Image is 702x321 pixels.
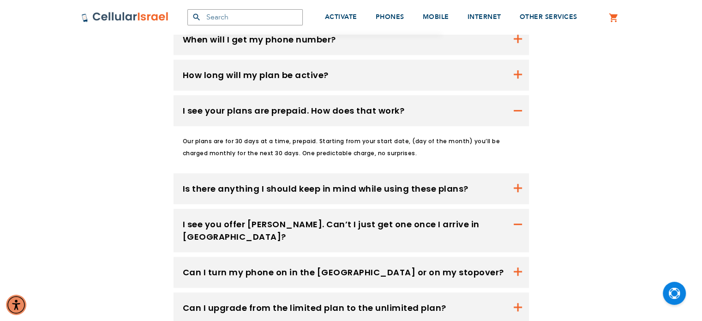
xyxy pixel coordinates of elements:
[174,24,529,55] button: When will I get my phone number?
[81,12,169,23] img: Cellular Israel Logo
[520,12,577,21] span: OTHER SERVICES
[183,135,508,159] p: Our plans are for 30 days at a time, prepaid. Starting from your start date, (day of the month) y...
[174,173,529,204] button: Is there anything I should keep in mind while using these plans?
[6,295,26,315] div: Accessibility Menu
[174,209,529,252] button: I see you offer [PERSON_NAME]. Can’t I just get one once I arrive in [GEOGRAPHIC_DATA]?
[174,95,529,126] button: I see your plans are prepaid. How does that work?
[174,257,529,288] button: Can I turn my phone on in the [GEOGRAPHIC_DATA] or on my stopover?
[423,12,449,21] span: MOBILE
[174,60,529,91] button: How long will my plan be active?
[468,12,501,21] span: INTERNET
[376,12,404,21] span: PHONES
[325,12,357,21] span: ACTIVATE
[187,9,303,25] input: Search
